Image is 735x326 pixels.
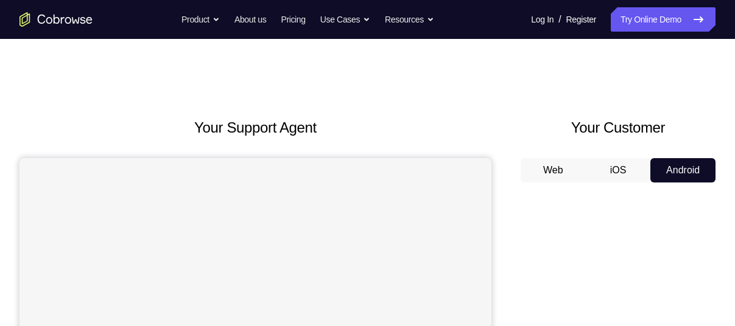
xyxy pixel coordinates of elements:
button: iOS [586,158,651,182]
h2: Your Support Agent [19,117,491,139]
a: Pricing [281,7,305,32]
a: Register [566,7,596,32]
button: Resources [385,7,434,32]
a: Log In [531,7,554,32]
button: Product [181,7,220,32]
button: Android [650,158,716,182]
a: Try Online Demo [611,7,716,32]
h2: Your Customer [521,117,716,139]
span: / [558,12,561,27]
button: Web [521,158,586,182]
a: Go to the home page [19,12,93,27]
button: Use Cases [320,7,370,32]
a: About us [234,7,266,32]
